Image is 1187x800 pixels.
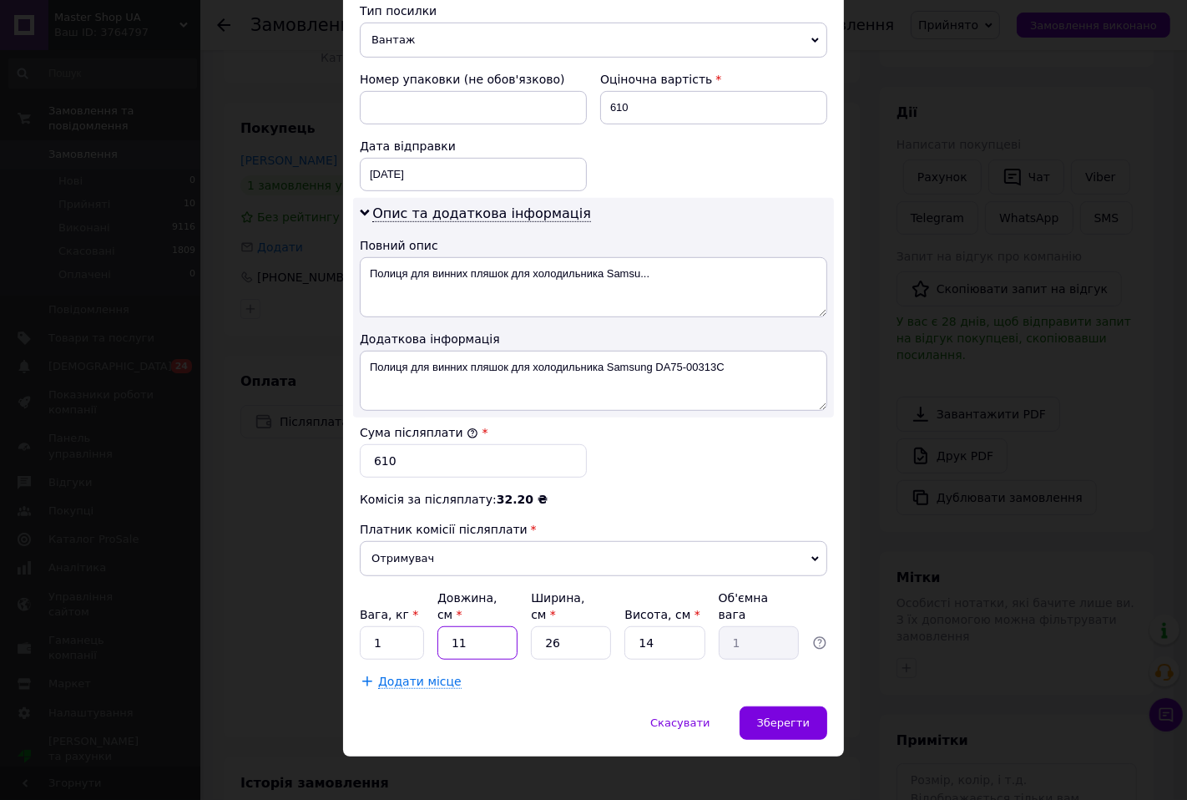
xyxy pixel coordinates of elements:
[360,491,827,508] div: Комісія за післяплату:
[378,675,462,689] span: Додати місце
[360,138,587,154] div: Дата відправки
[360,71,587,88] div: Номер упаковки (не обов'язково)
[497,493,548,506] span: 32.20 ₴
[360,331,827,347] div: Додаткова інформація
[360,23,827,58] span: Вантаж
[600,71,827,88] div: Оціночна вартість
[360,257,827,317] textarea: Полиця для винних пляшок для холодильника Samsu...
[437,591,498,621] label: Довжина, см
[719,590,799,623] div: Об'ємна вага
[360,523,528,536] span: Платник комісії післяплати
[360,4,437,18] span: Тип посилки
[372,205,591,222] span: Опис та додаткова інформація
[624,608,700,621] label: Висота, см
[360,541,827,576] span: Отримувач
[531,591,584,621] label: Ширина, см
[360,426,478,439] label: Сума післяплати
[360,351,827,411] textarea: Полиця для винних пляшок для холодильника Samsung DA75-00313C
[757,716,810,729] span: Зберегти
[360,608,418,621] label: Вага, кг
[650,716,710,729] span: Скасувати
[360,237,827,254] div: Повний опис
